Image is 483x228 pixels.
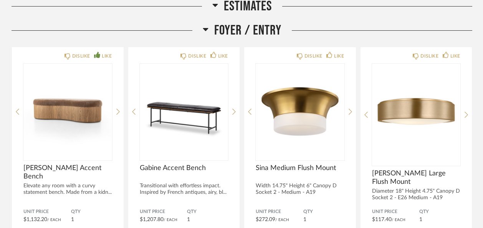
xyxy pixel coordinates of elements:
[392,218,405,222] span: / Each
[420,52,438,60] div: DISLIKE
[23,64,112,160] img: undefined
[419,217,422,222] span: 1
[372,64,461,160] div: 0
[23,209,71,215] span: Unit Price
[372,169,461,186] span: [PERSON_NAME] Large Flush Mount
[303,209,344,215] span: QTY
[218,52,228,60] div: LIKE
[72,52,90,60] div: DISLIKE
[71,217,74,222] span: 1
[71,209,112,215] span: QTY
[23,164,112,181] span: [PERSON_NAME] Accent Bench
[304,52,323,60] div: DISLIKE
[334,52,344,60] div: LIKE
[140,164,228,172] span: Gabine Accent Bench
[372,217,392,222] span: $117.40
[275,218,289,222] span: / Each
[188,52,206,60] div: DISLIKE
[164,218,177,222] span: / Each
[23,217,47,222] span: $1,132.20
[47,218,61,222] span: / Each
[450,52,460,60] div: LIKE
[256,183,344,196] div: Width 14.75" Height 6" Canopy D Socket 2 - Medium - A19
[256,64,344,160] img: undefined
[256,209,303,215] span: Unit Price
[140,64,228,160] img: undefined
[102,52,112,60] div: LIKE
[256,164,344,172] span: Sina Medium Flush Mount
[372,188,461,201] div: Diameter 18" Height 4.75" Canopy D Socket 2 - E26 Medium - A19
[140,183,228,196] div: Transitional with effortless impact. Inspired by French antiques, airy, bl...
[187,209,228,215] span: QTY
[140,209,187,215] span: Unit Price
[372,64,461,160] img: undefined
[256,217,275,222] span: $272.09
[140,217,164,222] span: $1,207.80
[187,217,190,222] span: 1
[303,217,306,222] span: 1
[214,22,281,39] span: Foyer / Entry
[372,209,420,215] span: Unit Price
[23,183,112,196] div: Elevate any room with a curvy statement bench. Made from a kidn...
[419,209,460,215] span: QTY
